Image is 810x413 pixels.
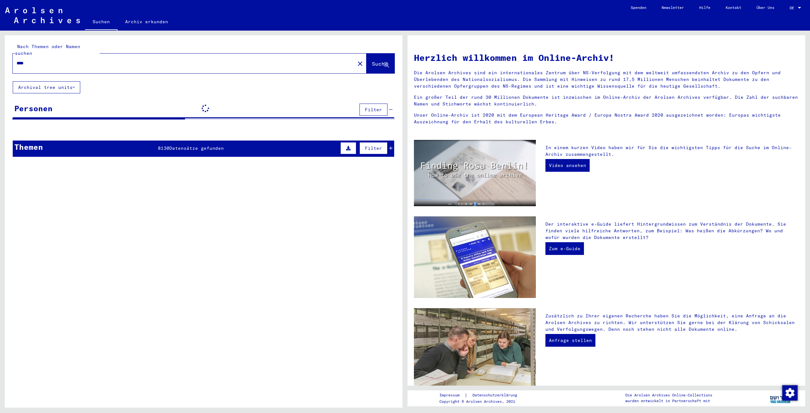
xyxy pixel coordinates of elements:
[467,392,525,399] a: Datenschutzerklärung
[372,61,388,67] span: Suche
[414,140,536,206] img: video.jpg
[414,112,799,125] p: Unser Online-Archiv ist 2020 mit dem European Heritage Award / Europa Nostra Award 2020 ausgezeic...
[414,69,799,90] p: Die Arolsen Archives sind ein internationales Zentrum über NS-Verfolgung mit dem weltweit umfasse...
[5,7,80,23] img: Arolsen_neg.svg
[14,141,43,153] div: Themen
[365,107,382,112] span: Filter
[354,57,366,70] button: Clear
[545,334,595,347] a: Anfrage stellen
[356,60,364,68] mat-icon: close
[782,385,798,401] img: Zustimmung ändern
[439,399,525,404] p: Copyright © Arolsen Archives, 2021
[625,392,712,398] p: Die Arolsen Archives Online-Collections
[158,145,169,151] span: 8130
[85,14,117,31] a: Suchen
[359,104,387,116] button: Filter
[545,313,799,333] p: Zusätzlich zu Ihrer eigenen Recherche haben Sie die Möglichkeit, eine Anfrage an die Arolsen Arch...
[439,392,465,399] a: Impressum
[359,142,387,154] button: Filter
[117,14,176,29] a: Archiv erkunden
[414,94,799,107] p: Ein großer Teil der rund 30 Millionen Dokumente ist inzwischen im Online-Archiv der Arolsen Archi...
[365,145,382,151] span: Filter
[545,242,584,255] a: Zum e-Guide
[439,392,525,399] div: |
[545,159,590,172] a: Video ansehen
[169,145,224,151] span: Datensätze gefunden
[545,144,799,158] p: In einem kurzen Video haben wir für Sie die wichtigsten Tipps für die Suche im Online-Archiv zusa...
[414,308,536,390] img: inquiries.jpg
[13,81,80,93] button: Archival tree units
[545,221,799,241] p: Der interaktive e-Guide liefert Hintergrundwissen zum Verständnis der Dokumente. Sie finden viele...
[414,51,799,64] h1: Herzlich willkommen im Online-Archiv!
[790,6,797,10] span: DE
[15,44,80,56] mat-label: Nach Themen oder Namen suchen
[414,216,536,298] img: eguide.jpg
[14,103,53,114] div: Personen
[769,390,792,406] img: yv_logo.png
[625,398,712,404] p: wurden entwickelt in Partnerschaft mit
[366,54,394,73] button: Suche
